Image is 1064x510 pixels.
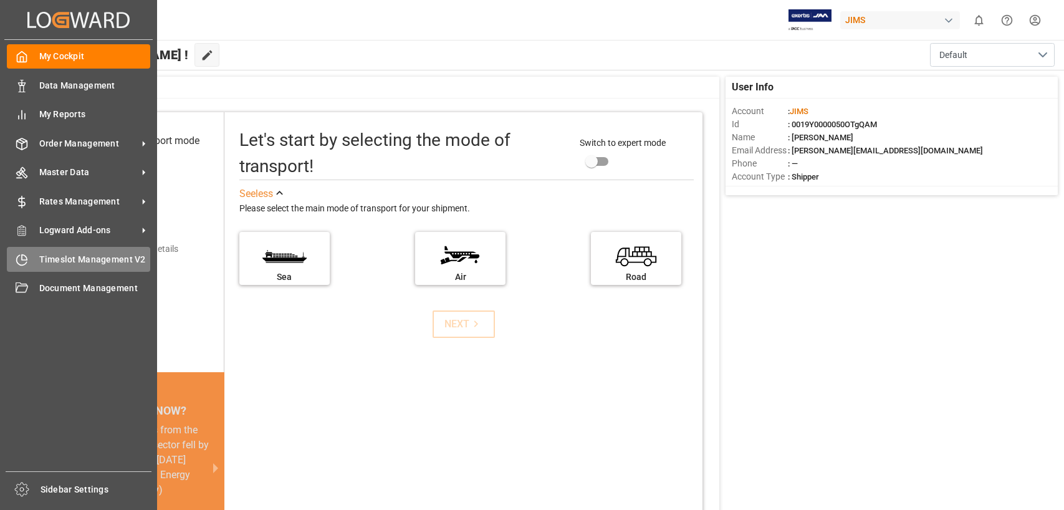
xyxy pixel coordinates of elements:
button: open menu [930,43,1055,67]
div: Please select the main mode of transport for your shipment. [239,201,694,216]
div: Road [597,271,675,284]
span: : [PERSON_NAME][EMAIL_ADDRESS][DOMAIN_NAME] [788,146,983,155]
div: JIMS [840,11,960,29]
span: Master Data [39,166,138,179]
span: Account Type [732,170,788,183]
div: Sea [246,271,324,284]
a: My Cockpit [7,44,150,69]
span: Name [732,131,788,144]
div: Air [421,271,499,284]
span: Email Address [732,144,788,157]
span: My Cockpit [39,50,151,63]
a: Data Management [7,73,150,97]
span: : [PERSON_NAME] [788,133,853,142]
div: Let's start by selecting the mode of transport! [239,127,567,180]
button: NEXT [433,310,495,338]
span: : 0019Y0000050OTgQAM [788,120,877,129]
span: JIMS [790,107,808,116]
span: : — [788,159,798,168]
span: Rates Management [39,195,138,208]
a: Timeslot Management V2 [7,247,150,271]
button: Help Center [993,6,1021,34]
span: : Shipper [788,172,819,181]
span: Timeslot Management V2 [39,253,151,266]
div: Select transport mode [103,133,199,148]
span: My Reports [39,108,151,121]
span: User Info [732,80,774,95]
button: show 0 new notifications [965,6,993,34]
img: Exertis%20JAM%20-%20Email%20Logo.jpg_1722504956.jpg [788,9,832,31]
button: JIMS [840,8,965,32]
span: Logward Add-ons [39,224,138,237]
span: Switch to expert mode [580,138,666,148]
span: Default [939,49,967,62]
span: Account [732,105,788,118]
div: NEXT [444,317,482,332]
span: Sidebar Settings [41,483,152,496]
span: : [788,107,808,116]
span: Phone [732,157,788,170]
span: Id [732,118,788,131]
span: Data Management [39,79,151,92]
span: Order Management [39,137,138,150]
div: See less [239,186,273,201]
span: Document Management [39,282,151,295]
